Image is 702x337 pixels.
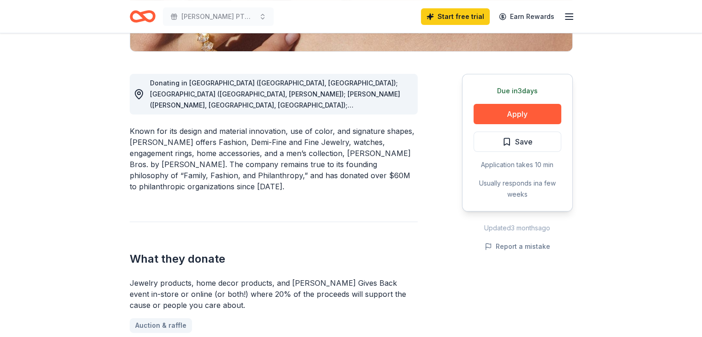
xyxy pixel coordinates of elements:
[130,318,192,333] a: Auction & raffle
[474,159,561,170] div: Application takes 10 min
[130,126,418,192] div: Known for its design and material innovation, use of color, and signature shapes, [PERSON_NAME] o...
[163,7,274,26] button: [PERSON_NAME] PTO-McKingo
[150,79,400,319] span: Donating in [GEOGRAPHIC_DATA] ([GEOGRAPHIC_DATA], [GEOGRAPHIC_DATA]); [GEOGRAPHIC_DATA] ([GEOGRAP...
[130,277,418,311] div: Jewelry products, home decor products, and [PERSON_NAME] Gives Back event in-store or online (or ...
[181,11,255,22] span: [PERSON_NAME] PTO-McKingo
[474,104,561,124] button: Apply
[130,252,418,266] h2: What they donate
[474,85,561,96] div: Due in 3 days
[474,132,561,152] button: Save
[485,241,550,252] button: Report a mistake
[474,178,561,200] div: Usually responds in a few weeks
[515,136,533,148] span: Save
[493,8,560,25] a: Earn Rewards
[462,223,573,234] div: Updated 3 months ago
[421,8,490,25] a: Start free trial
[130,6,156,27] a: Home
